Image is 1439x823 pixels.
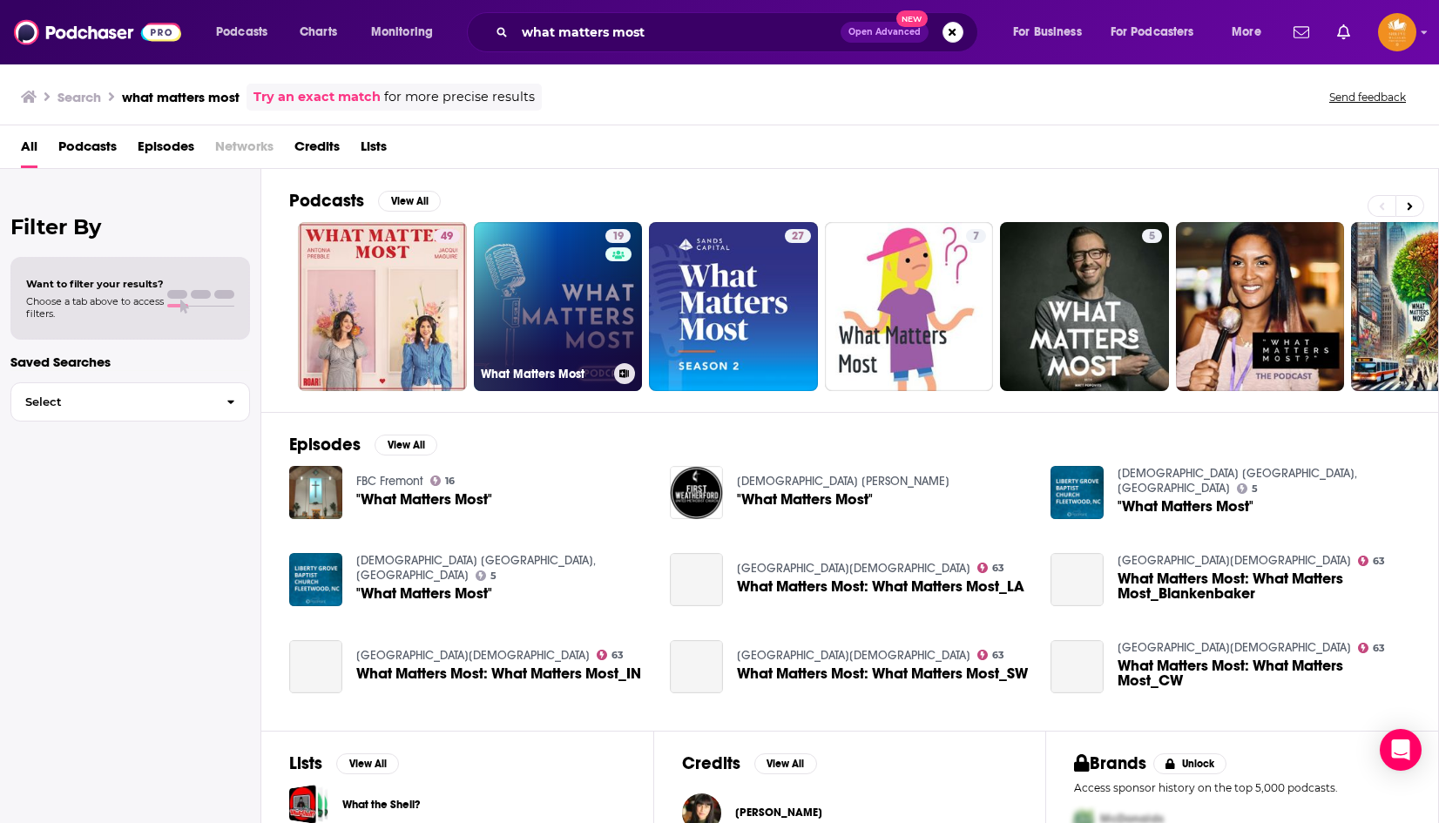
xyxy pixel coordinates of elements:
span: 63 [1373,644,1385,652]
img: User Profile [1378,13,1416,51]
span: [PERSON_NAME] [735,806,822,820]
a: Lists [361,132,387,168]
span: Charts [300,20,337,44]
a: What Matters Most: What Matters Most_SW [737,666,1028,681]
a: Podcasts [58,132,117,168]
span: For Business [1013,20,1082,44]
a: Southeast Christian Church [1118,640,1351,655]
span: 63 [992,564,1004,572]
a: Southeast Christian Church [737,648,970,663]
img: "What Matters Most" [289,466,342,519]
button: View All [336,753,399,774]
a: What Matters Most: What Matters Most_Blankenbaker [1051,553,1104,606]
span: For Podcasters [1111,20,1194,44]
a: FBC Fremont [356,474,423,489]
a: What Matters Most: What Matters Most_IN [356,666,641,681]
button: open menu [204,18,290,46]
a: Credits [294,132,340,168]
a: "What Matters Most" [1118,499,1253,514]
a: 63 [1358,556,1386,566]
span: 63 [611,651,624,659]
a: What Matters Most: What Matters Most_SW [670,640,723,693]
a: All [21,132,37,168]
span: "What Matters Most" [356,492,492,507]
button: View All [375,435,437,455]
h2: Lists [289,752,322,774]
span: More [1232,20,1261,44]
h2: Credits [682,752,740,774]
a: What the Shell? [342,795,420,814]
span: 7 [973,228,979,246]
a: EpisodesView All [289,434,437,455]
p: Access sponsor history on the top 5,000 podcasts. [1074,781,1410,794]
h3: what matters most [122,89,240,105]
span: 5 [1252,485,1258,493]
img: "What Matters Most" [289,553,342,606]
a: PodcastsView All [289,190,441,212]
img: "What Matters Most" [670,466,723,519]
a: First United Methodist Church Weatherford [737,474,949,489]
a: 5 [476,570,497,581]
a: What Matters Most: What Matters Most_IN [289,640,342,693]
span: for more precise results [384,87,535,107]
a: Liberty Grove Baptist Church Fleetwood, NC [356,553,596,583]
span: 5 [490,572,497,580]
a: 5 [1000,222,1169,391]
a: CreditsView All [682,752,817,774]
span: What Matters Most: What Matters Most_LA [737,579,1024,594]
a: 49 [434,229,460,243]
a: What Matters Most: What Matters Most_CW [1118,658,1410,688]
a: ListsView All [289,752,399,774]
h2: Episodes [289,434,361,455]
a: What Matters Most: What Matters Most_CW [1051,640,1104,693]
a: Chanel Reynolds [735,806,822,820]
span: Select [11,396,213,408]
button: open menu [359,18,456,46]
span: Want to filter your results? [26,278,164,290]
a: 7 [966,229,986,243]
img: "What Matters Most" [1051,466,1104,519]
button: Unlock [1153,753,1227,774]
input: Search podcasts, credits, & more... [515,18,841,46]
a: Charts [288,18,348,46]
a: 27 [785,229,811,243]
button: Send feedback [1324,90,1411,105]
span: "What Matters Most" [737,492,873,507]
button: View All [754,753,817,774]
span: Choose a tab above to access filters. [26,295,164,320]
span: New [896,10,928,27]
a: 63 [597,650,625,660]
span: 5 [1149,228,1155,246]
button: open menu [1219,18,1283,46]
a: 16 [430,476,456,486]
a: What Matters Most: What Matters Most_Blankenbaker [1118,571,1410,601]
a: 19 [605,229,631,243]
button: Open AdvancedNew [841,22,929,43]
h2: Brands [1074,752,1146,774]
a: 63 [977,650,1005,660]
a: 5 [1237,483,1259,494]
a: Episodes [138,132,194,168]
a: Show notifications dropdown [1330,17,1357,47]
span: 27 [792,228,804,246]
a: What Matters Most: What Matters Most_LA [670,553,723,606]
a: 27 [649,222,818,391]
span: Monitoring [371,20,433,44]
a: Show notifications dropdown [1287,17,1316,47]
span: 49 [441,228,453,246]
a: 49 [298,222,467,391]
button: View All [378,191,441,212]
h2: Podcasts [289,190,364,212]
p: Saved Searches [10,354,250,370]
div: Open Intercom Messenger [1380,729,1422,771]
a: 63 [1358,643,1386,653]
button: open menu [1001,18,1104,46]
